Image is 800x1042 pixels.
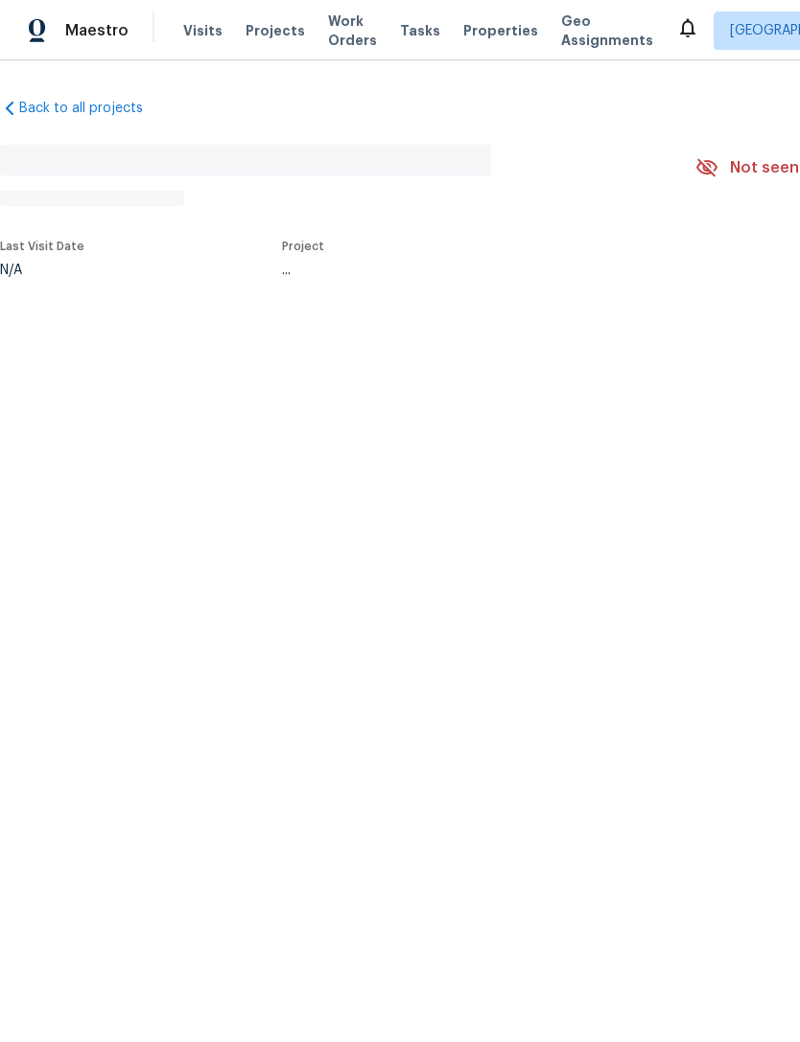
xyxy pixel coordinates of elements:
[282,264,650,277] div: ...
[328,12,377,50] span: Work Orders
[246,21,305,40] span: Projects
[463,21,538,40] span: Properties
[400,24,440,37] span: Tasks
[183,21,223,40] span: Visits
[65,21,129,40] span: Maestro
[561,12,653,50] span: Geo Assignments
[282,241,324,252] span: Project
